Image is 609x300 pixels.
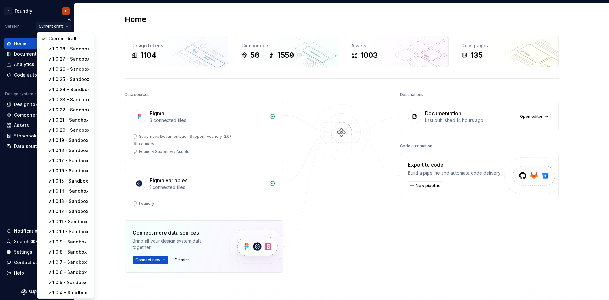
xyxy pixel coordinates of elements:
div: v 1.0.9 - Sandbox [49,239,90,245]
div: v 1.0.21 - Sandbox [49,117,90,123]
div: v 1.0.26 - Sandbox [49,66,90,72]
div: v 1.0.14 - Sandbox [49,188,90,194]
div: v 1.0.5 - Sandbox [49,279,90,286]
div: v 1.0.6 - Sandbox [49,269,90,276]
div: v 1.0.8 - Sandbox [49,249,90,255]
div: v 1.0.15 - Sandbox [49,178,90,184]
div: v 1.0.12 - Sandbox [49,208,90,215]
div: v 1.0.17 - Sandbox [49,157,90,164]
div: v 1.0.25 - Sandbox [49,76,90,83]
div: v 1.0.22 - Sandbox [49,107,90,113]
div: v 1.0.7 - Sandbox [49,259,90,265]
div: Current draft [49,36,90,42]
div: v 1.0.27 - Sandbox [49,56,90,62]
div: v 1.0.13 - Sandbox [49,198,90,204]
div: v 1.0.10 - Sandbox [49,229,90,235]
div: v 1.0.28 - Sandbox [49,46,90,52]
div: v 1.0.19 - Sandbox [49,137,90,143]
div: v 1.0.20 - Sandbox [49,127,90,133]
div: v 1.0.23 - Sandbox [49,97,90,103]
div: v 1.0.16 - Sandbox [49,168,90,174]
div: v 1.0.24 - Sandbox [49,86,90,93]
div: v 1.0.18 - Sandbox [49,147,90,154]
div: v 1.0.11 - Sandbox [49,218,90,225]
div: v 1.0.4 - Sandbox [49,290,90,296]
